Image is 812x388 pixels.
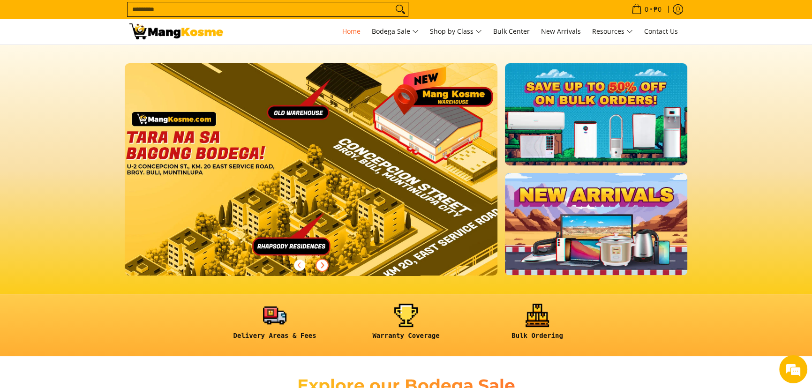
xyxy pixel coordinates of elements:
a: Bodega Sale [367,19,423,44]
a: Shop by Class [425,19,487,44]
span: 0 [643,6,650,13]
span: • [629,4,664,15]
div: Minimize live chat window [154,5,176,27]
span: Contact Us [644,27,678,36]
a: <h6><strong>Warranty Coverage</strong></h6> [345,304,467,347]
span: Shop by Class [430,26,482,37]
a: Bulk Center [489,19,534,44]
span: New Arrivals [541,27,581,36]
button: Previous [289,255,310,276]
a: Resources [587,19,638,44]
button: Search [393,2,408,16]
a: Home [338,19,365,44]
a: <h6><strong>Bulk Ordering</strong></h6> [476,304,598,347]
span: Home [342,27,361,36]
span: We're online! [54,118,129,213]
span: Bodega Sale [372,26,419,37]
a: More [125,63,527,291]
a: <h6><strong>Delivery Areas & Fees</strong></h6> [214,304,336,347]
textarea: Type your message and hit 'Enter' [5,256,179,289]
button: Next [312,255,332,276]
img: Mang Kosme: Your Home Appliances Warehouse Sale Partner! [129,23,223,39]
span: Resources [592,26,633,37]
nav: Main Menu [233,19,683,44]
a: New Arrivals [536,19,586,44]
div: Chat with us now [49,52,158,65]
span: Bulk Center [493,27,530,36]
span: ₱0 [652,6,663,13]
a: Contact Us [639,19,683,44]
